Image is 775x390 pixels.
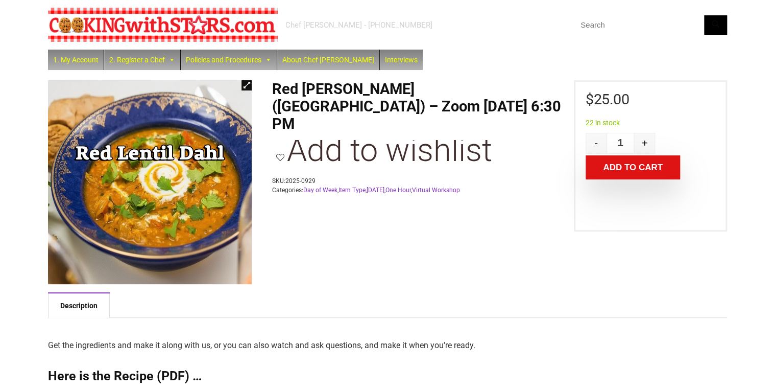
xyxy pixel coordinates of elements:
[412,187,460,194] a: Virtual Workshop
[586,202,715,220] iframe: PayPal
[586,119,715,126] p: 22 in stock
[104,50,180,70] a: 2. Register a Chef
[586,155,680,179] button: Add to cart
[48,50,104,70] a: 1. My Account
[48,8,278,42] img: Chef Paula's Cooking With Stars
[285,20,432,30] div: Chef [PERSON_NAME] - [PHONE_NUMBER]
[586,133,607,154] button: -
[241,80,252,90] a: View full-screen image gallery
[48,80,252,284] img: Red Lentil Dahl (India) - Zoom Monday Sept 29, 2025 @ 6:30 PM
[48,293,110,318] a: Description
[634,133,655,154] button: +
[277,50,379,70] a: About Chef [PERSON_NAME]
[272,186,561,195] span: Categories: , , , ,
[181,50,277,70] a: Policies and Procedures
[704,15,727,35] button: Search
[607,133,634,154] input: Qty
[48,369,727,384] h2: Here is the Recipe (PDF) …
[338,187,366,194] a: Item Type
[380,50,423,70] a: Interviews
[367,187,384,194] a: [DATE]
[303,187,337,194] a: Day of Week
[285,177,316,185] span: 2025-0929
[272,176,561,186] span: SKU:
[48,338,727,353] p: Get the ingredients and make it along with us, or you can also watch and ask questions, and make ...
[385,187,411,194] a: One Hour
[574,15,727,35] input: Search
[586,90,629,108] bdi: 25.00
[586,90,594,108] span: $
[272,80,561,132] h1: Red [PERSON_NAME] ([GEOGRAPHIC_DATA]) – Zoom [DATE] 6:30 PM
